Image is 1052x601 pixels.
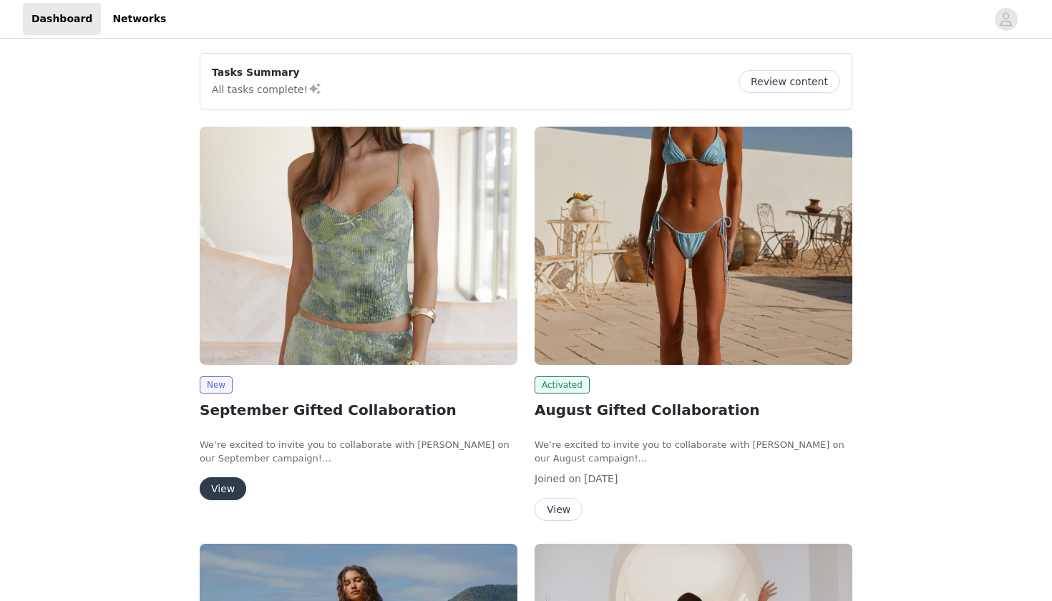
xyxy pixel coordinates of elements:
img: Peppermayo USA [535,127,852,365]
h2: August Gifted Collaboration [535,399,852,421]
a: Networks [104,3,175,35]
span: New [200,376,233,394]
a: View [535,504,583,515]
span: Activated [535,376,590,394]
div: avatar [999,8,1013,31]
button: Review content [739,70,840,93]
p: All tasks complete! [212,80,322,97]
p: We’re excited to invite you to collaborate with [PERSON_NAME] on our August campaign! [535,438,852,466]
span: Joined on [535,473,581,484]
a: View [200,484,246,494]
p: Tasks Summary [212,65,322,80]
img: Peppermayo USA [200,127,517,365]
a: Dashboard [23,3,101,35]
h2: September Gifted Collaboration [200,399,517,421]
button: View [200,477,246,500]
span: [DATE] [584,473,618,484]
p: We’re excited to invite you to collaborate with [PERSON_NAME] on our September campaign! [200,438,517,466]
button: View [535,498,583,521]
